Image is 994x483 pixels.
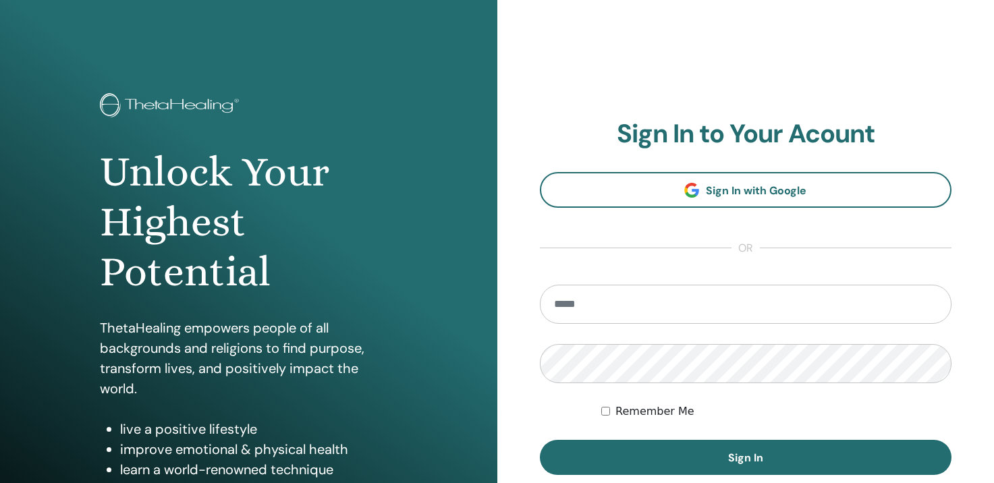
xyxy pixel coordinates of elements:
[601,403,951,420] div: Keep me authenticated indefinitely or until I manually logout
[540,440,952,475] button: Sign In
[540,172,952,208] a: Sign In with Google
[615,403,694,420] label: Remember Me
[120,459,397,480] li: learn a world-renowned technique
[728,451,763,465] span: Sign In
[731,240,760,256] span: or
[100,147,397,297] h1: Unlock Your Highest Potential
[120,419,397,439] li: live a positive lifestyle
[540,119,952,150] h2: Sign In to Your Acount
[706,183,806,198] span: Sign In with Google
[120,439,397,459] li: improve emotional & physical health
[100,318,397,399] p: ThetaHealing empowers people of all backgrounds and religions to find purpose, transform lives, a...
